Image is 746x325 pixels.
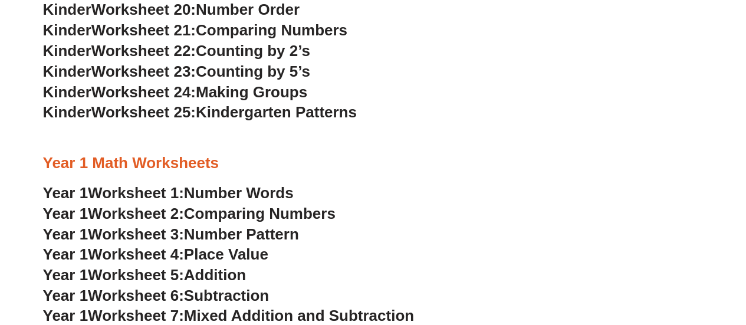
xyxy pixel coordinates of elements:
[91,63,196,80] span: Worksheet 23:
[196,42,310,60] span: Counting by 2’s
[88,225,184,243] span: Worksheet 3:
[43,245,268,263] a: Year 1Worksheet 4:Place Value
[91,83,196,101] span: Worksheet 24:
[196,83,307,101] span: Making Groups
[88,307,184,324] span: Worksheet 7:
[43,307,415,324] a: Year 1Worksheet 7:Mixed Addition and Subtraction
[196,21,347,39] span: Comparing Numbers
[88,184,184,202] span: Worksheet 1:
[43,266,247,284] a: Year 1Worksheet 5:Addition
[184,205,336,222] span: Comparing Numbers
[43,103,91,121] span: Kinder
[43,287,270,304] a: Year 1Worksheet 6:Subtraction
[43,63,91,80] span: Kinder
[550,192,746,325] iframe: Chat Widget
[43,42,91,60] span: Kinder
[91,1,196,18] span: Worksheet 20:
[43,153,704,173] h3: Year 1 Math Worksheets
[184,287,269,304] span: Subtraction
[196,1,300,18] span: Number Order
[43,184,294,202] a: Year 1Worksheet 1:Number Words
[91,21,196,39] span: Worksheet 21:
[91,42,196,60] span: Worksheet 22:
[43,205,336,222] a: Year 1Worksheet 2:Comparing Numbers
[184,184,294,202] span: Number Words
[184,266,246,284] span: Addition
[184,245,268,263] span: Place Value
[91,103,196,121] span: Worksheet 25:
[184,307,414,324] span: Mixed Addition and Subtraction
[196,63,310,80] span: Counting by 5’s
[43,83,91,101] span: Kinder
[88,287,184,304] span: Worksheet 6:
[88,205,184,222] span: Worksheet 2:
[88,266,184,284] span: Worksheet 5:
[43,1,91,18] span: Kinder
[43,21,91,39] span: Kinder
[196,103,357,121] span: Kindergarten Patterns
[88,245,184,263] span: Worksheet 4:
[43,225,299,243] a: Year 1Worksheet 3:Number Pattern
[184,225,299,243] span: Number Pattern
